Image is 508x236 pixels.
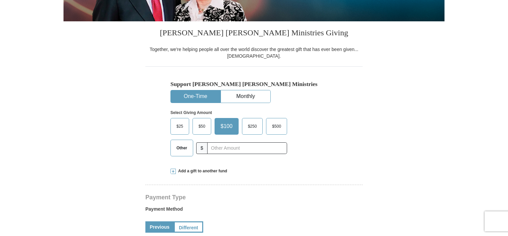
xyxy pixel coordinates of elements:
a: Different [174,221,203,233]
h3: [PERSON_NAME] [PERSON_NAME] Ministries Giving [145,21,363,46]
h4: Payment Type [145,195,363,200]
input: Other Amount [207,142,287,154]
h5: Support [PERSON_NAME] [PERSON_NAME] Ministries [170,81,338,88]
strong: Select Giving Amount [170,110,212,115]
a: Previous [145,221,174,233]
button: Monthly [221,90,270,103]
span: $500 [269,121,284,131]
span: $25 [173,121,186,131]
span: $50 [195,121,209,131]
span: $250 [245,121,260,131]
div: Together, we're helping people all over the world discover the greatest gift that has ever been g... [145,46,363,59]
span: $100 [217,121,236,131]
span: Add a gift to another fund [176,168,227,174]
span: Other [173,143,190,153]
button: One-Time [171,90,220,103]
span: $ [196,142,208,154]
label: Payment Method [145,206,363,216]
